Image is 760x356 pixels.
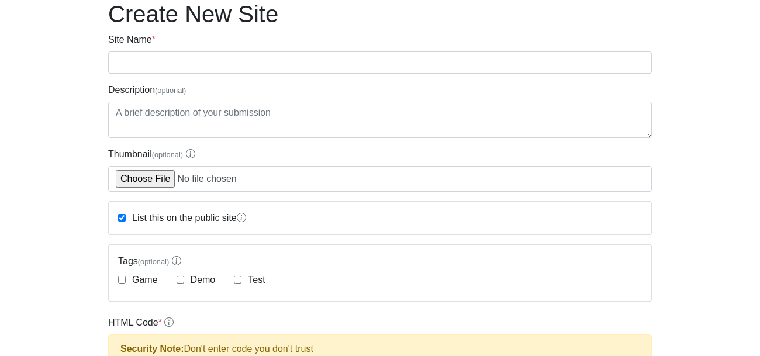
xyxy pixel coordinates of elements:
[108,33,156,47] label: Site Name
[155,86,186,95] span: (optional)
[120,344,184,354] strong: Security Note:
[152,150,183,159] span: (optional)
[108,83,186,97] label: Description
[130,273,158,287] label: Game
[138,257,169,266] span: (optional)
[188,273,216,287] label: Demo
[108,316,174,330] label: HTML Code
[246,273,265,287] label: Test
[118,254,642,268] label: Tags
[130,211,246,225] label: List this on the public site
[108,147,195,161] label: Thumbnail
